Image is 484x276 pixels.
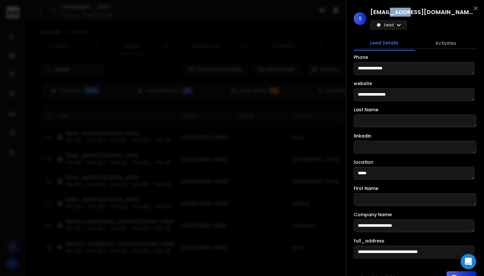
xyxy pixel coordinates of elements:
[354,160,373,164] label: location
[354,134,371,138] label: linkedin
[370,8,473,17] h1: [EMAIL_ADDRESS][DOMAIN_NAME]
[354,36,415,51] button: Lead Details
[354,239,384,243] label: full_address
[354,212,392,217] label: Company Name
[354,81,372,86] label: website
[415,36,477,50] button: Activities
[461,254,476,269] div: Open Intercom Messenger
[354,55,368,59] label: Phone
[384,22,394,28] p: Lead
[354,186,378,191] label: First Name
[354,12,367,25] span: S
[354,107,378,112] label: Last Name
